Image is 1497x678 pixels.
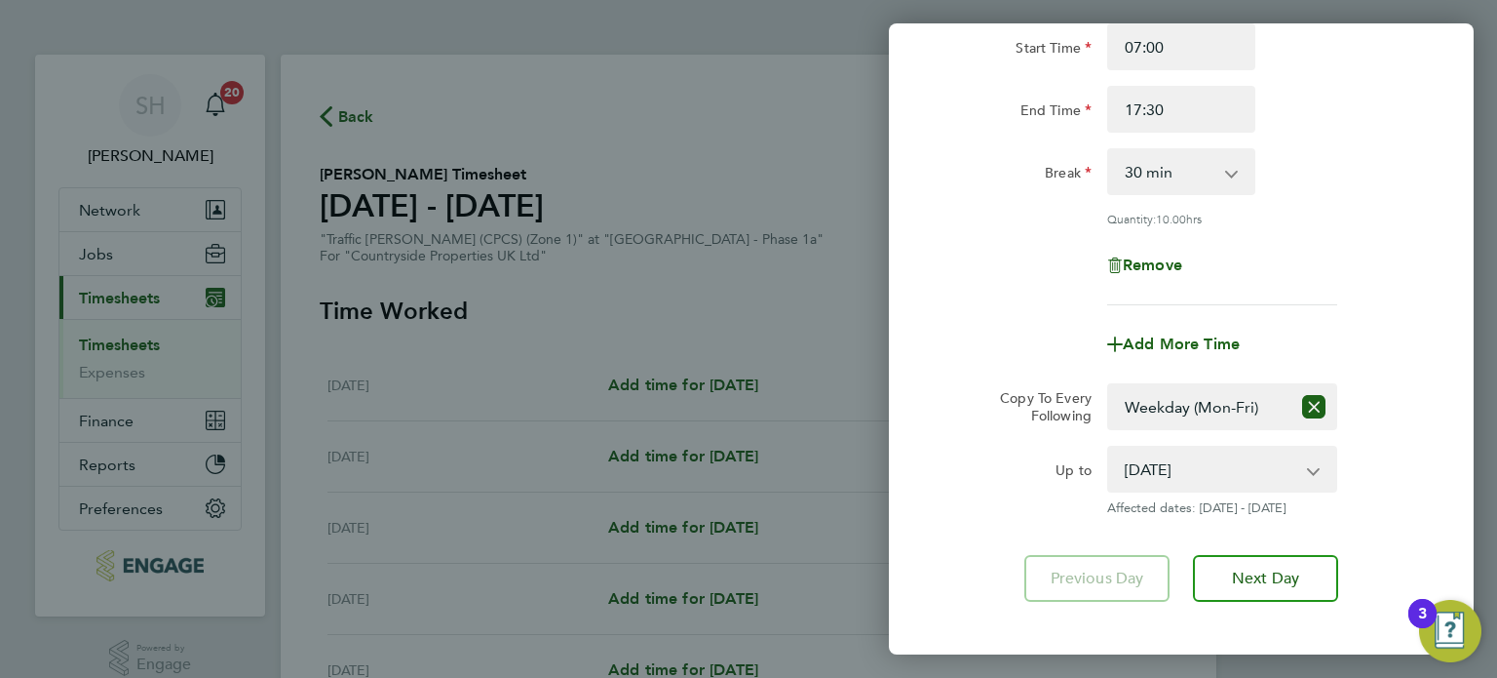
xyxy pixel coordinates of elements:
button: Reset selection [1302,385,1325,428]
input: E.g. 18:00 [1107,86,1255,133]
input: E.g. 08:00 [1107,23,1255,70]
div: Quantity: hrs [1107,211,1337,226]
span: 10.00 [1156,211,1186,226]
label: Up to [1056,461,1092,485]
button: Add More Time [1107,337,1240,352]
span: Add More Time [1123,335,1240,353]
label: Break [1045,164,1092,187]
label: Copy To Every Following [984,389,1092,424]
span: Remove [1123,256,1182,274]
button: Remove [1107,258,1182,273]
span: Affected dates: [DATE] - [DATE] [1107,500,1337,516]
button: Open Resource Center, 3 new notifications [1419,600,1481,662]
label: End Time [1020,101,1092,125]
div: 3 [1418,614,1427,639]
span: Next Day [1232,569,1299,588]
label: Start Time [1016,39,1092,62]
button: Next Day [1193,555,1338,602]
